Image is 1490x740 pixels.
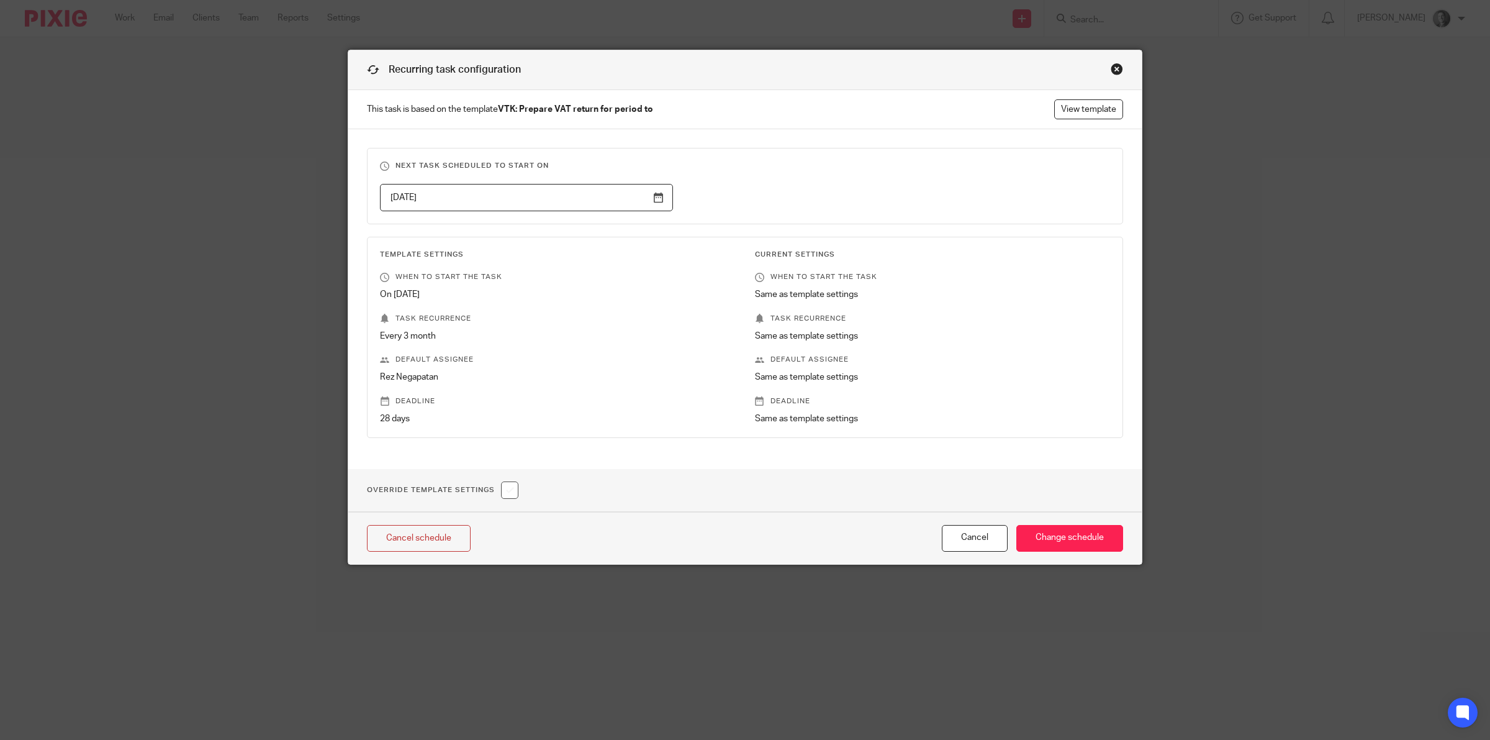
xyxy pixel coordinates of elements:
p: Same as template settings [755,371,1110,383]
a: Cancel schedule [367,525,471,552]
strong: VTK: Prepare VAT return for period to [498,105,653,114]
p: Task recurrence [380,314,735,324]
input: Change schedule [1016,525,1123,552]
a: View template [1054,99,1123,119]
p: Deadline [380,396,735,406]
p: Deadline [755,396,1110,406]
p: Default assignee [380,355,735,365]
p: Same as template settings [755,288,1110,301]
p: Task recurrence [755,314,1110,324]
p: When to start the task [755,272,1110,282]
div: Close this dialog window [1111,63,1123,75]
p: Every 3 month [380,330,735,342]
p: Rez Negapatan [380,371,735,383]
h1: Recurring task configuration [367,63,521,77]
p: 28 days [380,413,735,425]
h1: Override Template Settings [367,482,518,499]
p: Same as template settings [755,330,1110,342]
button: Cancel [942,525,1008,552]
p: Same as template settings [755,413,1110,425]
span: This task is based on the template [367,103,653,116]
h3: Current Settings [755,250,1110,260]
h3: Template Settings [380,250,735,260]
p: On [DATE] [380,288,735,301]
h3: Next task scheduled to start on [380,161,1110,171]
p: Default assignee [755,355,1110,365]
p: When to start the task [380,272,735,282]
